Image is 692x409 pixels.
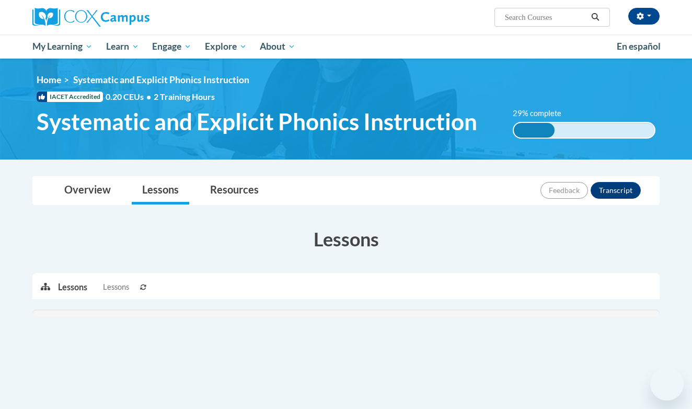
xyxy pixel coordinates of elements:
span: 2 Training Hours [154,92,215,101]
span: Systematic and Explicit Phonics Instruction [37,108,477,135]
span: Learn [106,40,139,53]
a: Resources [200,177,269,204]
p: Lessons [58,281,87,293]
a: Engage [145,35,198,59]
span: My Learning [32,40,93,53]
a: Home [37,74,61,85]
span: Explore [205,40,247,53]
a: Explore [198,35,253,59]
h3: Lessons [32,226,660,252]
span: 0.20 CEUs [106,91,154,103]
span: Lessons [103,281,129,293]
span: • [146,92,151,101]
div: 29% complete [514,123,555,138]
label: 29% complete [513,108,573,119]
span: Systematic and Explicit Phonics Instruction [73,74,249,85]
input: Search Courses [504,11,587,24]
span: IACET Accredited [37,92,103,102]
a: Cox Campus [32,8,231,27]
button: Search [587,11,603,24]
button: Feedback [540,182,588,199]
button: Transcript [591,182,641,199]
iframe: Button to launch messaging window [650,367,684,401]
button: Account Settings [628,8,660,25]
a: Learn [99,35,146,59]
span: Engage [152,40,191,53]
span: About [260,40,295,53]
a: Lessons [132,177,189,204]
a: En español [610,36,667,58]
a: About [253,35,303,59]
img: Cox Campus [32,8,149,27]
a: My Learning [26,35,99,59]
span: En español [617,41,661,52]
a: Overview [54,177,121,204]
div: Main menu [17,35,675,59]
